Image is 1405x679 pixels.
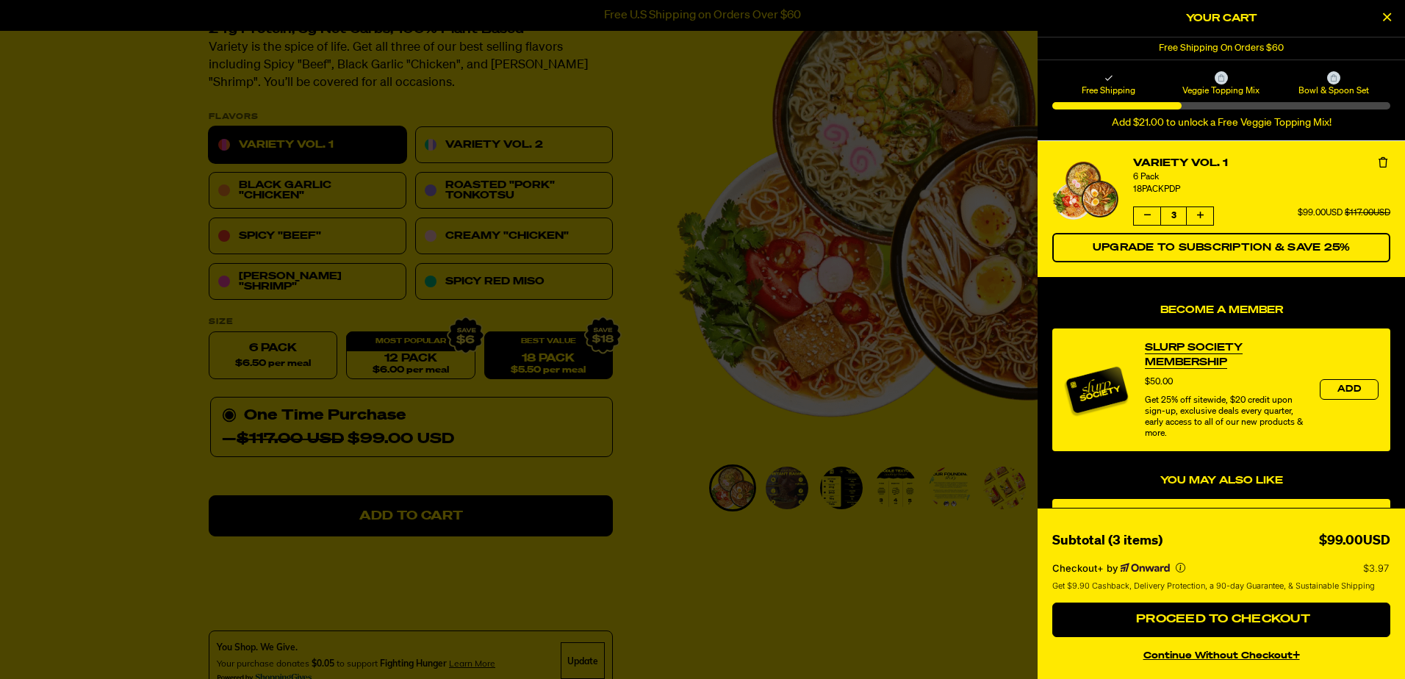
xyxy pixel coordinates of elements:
[1167,85,1275,96] span: Veggie Topping Mix
[1145,395,1305,439] div: Get 25% off sitewide, $20 credit upon sign-up, exclusive deals every quarter, early access to all...
[1280,85,1388,96] span: Bowl & Spoon Set
[7,611,155,672] iframe: Marketing Popup
[1052,162,1118,220] img: Variety Vol. 1
[1052,304,1390,317] h4: Become a Member
[1052,499,1390,622] div: product
[1132,614,1310,625] span: Proceed to Checkout
[1052,534,1163,547] span: Subtotal (3 items)
[1052,162,1118,220] a: View details for Variety Vol. 1
[1052,603,1390,638] button: Proceed to Checkout
[1052,141,1390,277] li: product
[1052,552,1390,603] section: Checkout+
[1376,156,1390,170] button: Remove Variety Vol. 1
[1052,580,1375,592] span: Get $9.90 Cashback, Delivery Protection, a 90-day Guarantee, & Sustainable Shipping
[1376,7,1398,29] button: Close Cart
[1363,562,1390,574] p: $3.97
[1320,379,1379,400] button: Add the product, Slurp Society Membership to Cart
[1319,531,1390,552] div: $99.00USD
[1345,209,1390,218] span: $117.00USD
[1298,209,1343,218] span: $99.00USD
[1054,85,1163,96] span: Free Shipping
[1052,562,1104,574] span: Checkout+
[1160,207,1187,225] span: 3
[1337,385,1361,394] span: Add
[1121,563,1170,573] a: Powered by Onward
[1134,207,1160,225] button: Decrease quantity of Variety Vol. 1
[1093,242,1351,253] span: Upgrade to Subscription & Save 25%
[1052,475,1390,487] h4: You may also like
[1052,7,1390,29] h2: Your Cart
[1107,562,1118,574] span: by
[1133,171,1390,183] div: 6 Pack
[1052,643,1390,664] button: continue without Checkout+
[1176,563,1185,572] button: More info
[1145,378,1173,387] span: $50.00
[1187,207,1213,225] button: Increase quantity of Variety Vol. 1
[1052,328,1390,451] div: product
[1133,183,1390,197] div: 18PACKPDP
[1064,357,1130,423] img: Membership image
[1052,117,1390,129] div: Add $21.00 to unlock a Free Veggie Topping Mix!
[1038,37,1405,60] div: 1 of 1
[1133,156,1390,171] a: Variety Vol. 1
[1145,340,1305,370] a: View Slurp Society Membership
[1052,233,1390,262] button: Switch Variety Vol. 1 to a Subscription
